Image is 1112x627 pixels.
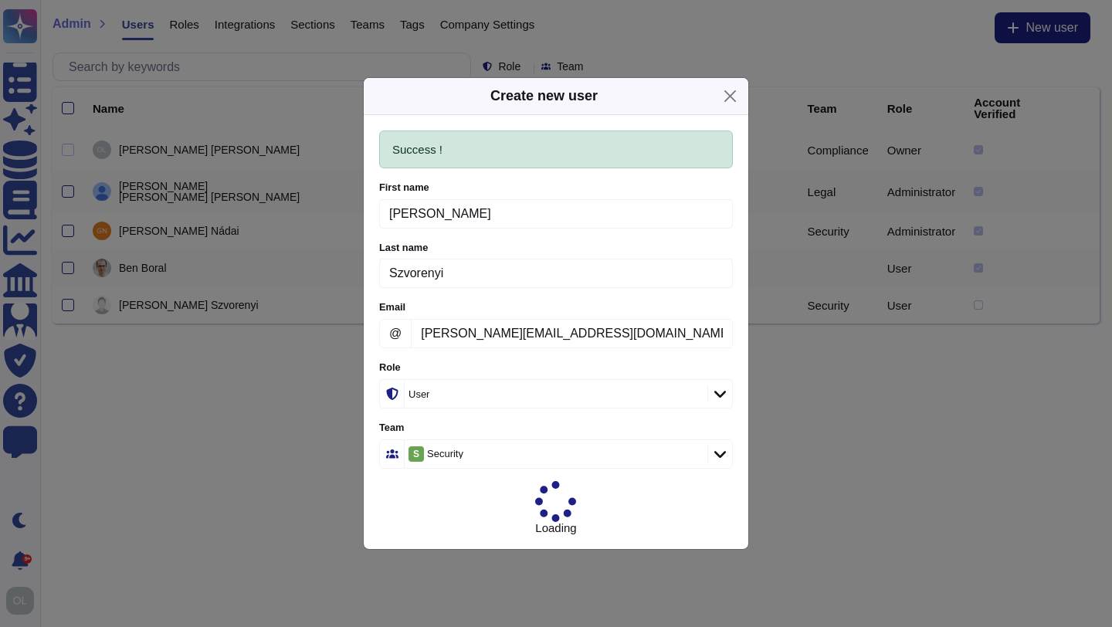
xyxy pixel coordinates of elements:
input: Enter email [411,319,733,348]
div: Security [427,449,463,459]
label: Role [379,363,733,373]
div: Loading [535,481,576,534]
span: @ [379,319,412,348]
label: Team [379,423,733,433]
div: Success ! [379,130,733,168]
input: Enter user lastname [379,259,733,288]
div: Create new user [490,86,598,107]
label: Last name [379,243,733,253]
label: Email [379,303,733,313]
label: First name [379,183,733,193]
button: Close [718,84,742,108]
div: S [409,446,424,462]
div: User [409,389,429,399]
input: Enter user firstname [379,199,733,229]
